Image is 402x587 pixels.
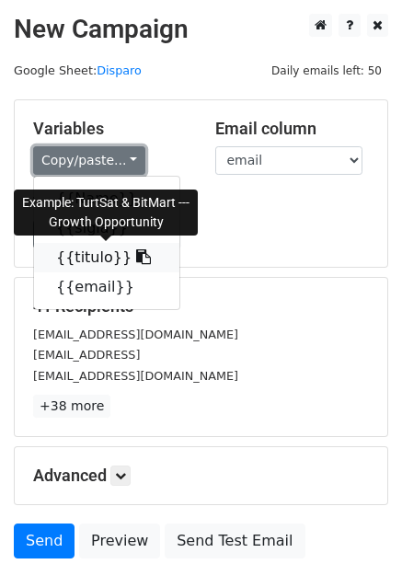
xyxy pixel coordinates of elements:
[33,328,238,341] small: [EMAIL_ADDRESS][DOMAIN_NAME]
[33,119,188,139] h5: Variables
[33,395,110,418] a: +38 more
[33,369,238,383] small: [EMAIL_ADDRESS][DOMAIN_NAME]
[265,61,388,81] span: Daily emails left: 50
[34,243,179,272] a: {{titulo}}
[33,146,145,175] a: Copy/paste...
[165,524,304,558] a: Send Test Email
[310,499,402,587] iframe: Chat Widget
[14,63,142,77] small: Google Sheet:
[33,348,140,362] small: [EMAIL_ADDRESS]
[14,190,198,236] div: Example: TurtSat & BitMart --- Growth Opportunity
[79,524,160,558] a: Preview
[97,63,142,77] a: Disparo
[33,296,369,317] h5: 41 Recipients
[14,524,75,558] a: Send
[34,272,179,302] a: {{email}}
[33,466,369,486] h5: Advanced
[215,119,370,139] h5: Email column
[265,63,388,77] a: Daily emails left: 50
[14,14,388,45] h2: New Campaign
